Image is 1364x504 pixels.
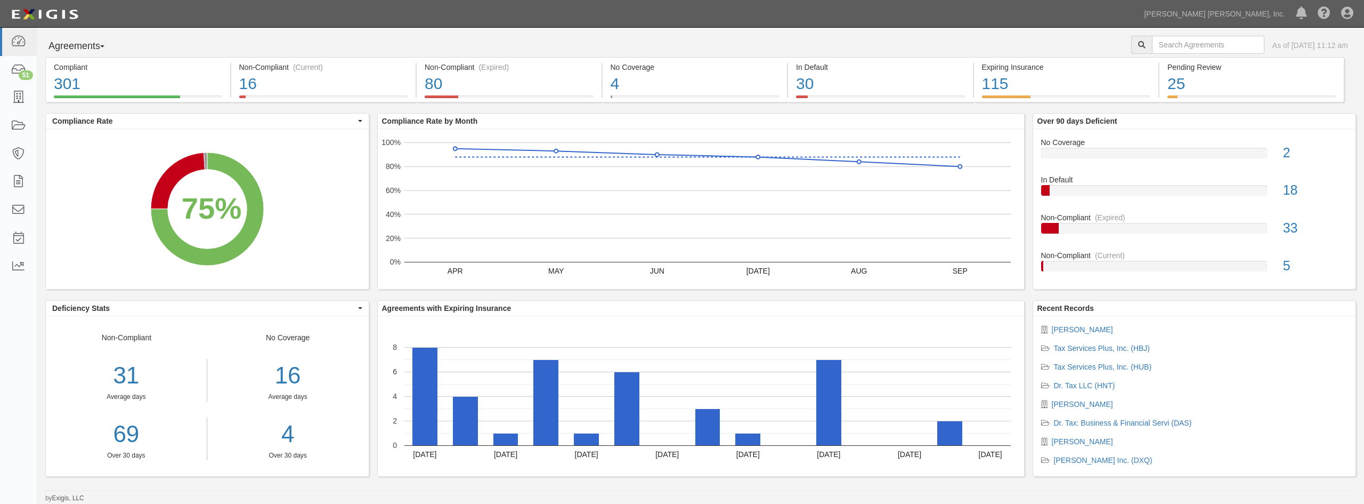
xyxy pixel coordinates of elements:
[796,62,965,73] div: In Default
[52,116,355,126] span: Compliance Rate
[52,303,355,314] span: Deficiency Stats
[611,62,780,73] div: No Coverage
[46,451,207,460] div: Over 30 days
[478,62,509,73] div: (Expired)
[425,73,594,95] div: 80
[746,267,769,275] text: [DATE]
[603,95,787,104] a: No Coverage4
[574,450,598,459] text: [DATE]
[182,187,242,229] div: 75%
[46,418,207,451] a: 69
[382,304,511,313] b: Agreements with Expiring Insurance
[1041,212,1348,250] a: Non-Compliant(Expired)33
[378,316,1024,476] svg: A chart.
[382,117,478,125] b: Compliance Rate by Month
[1167,73,1336,95] div: 25
[1052,325,1113,334] a: [PERSON_NAME]
[19,70,33,80] div: 51
[548,267,564,275] text: MAY
[207,332,369,460] div: No Coverage
[897,450,921,459] text: [DATE]
[1095,212,1125,223] div: (Expired)
[46,114,369,129] button: Compliance Rate
[447,267,462,275] text: APR
[417,95,602,104] a: Non-Compliant(Expired)80
[1095,250,1125,261] div: (Current)
[1318,7,1330,20] i: Help Center - Complianz
[46,393,207,402] div: Average days
[649,267,664,275] text: JUN
[215,359,361,393] div: 16
[655,450,679,459] text: [DATE]
[974,95,1159,104] a: Expiring Insurance115
[46,129,369,289] svg: A chart.
[796,73,965,95] div: 30
[215,393,361,402] div: Average days
[611,73,780,95] div: 4
[239,73,408,95] div: 16
[1054,381,1115,390] a: Dr. Tax LLC (HNT)
[952,267,967,275] text: SEP
[393,343,397,351] text: 8
[1041,250,1348,280] a: Non-Compliant(Current)5
[1054,456,1152,465] a: [PERSON_NAME] Inc. (DXQ)
[978,450,1002,459] text: [DATE]
[982,62,1151,73] div: Expiring Insurance
[54,62,222,73] div: Compliant
[385,210,400,219] text: 40%
[1054,419,1192,427] a: Dr. Tax: Business & Financial Servi (DAS)
[1159,95,1344,104] a: Pending Review25
[46,332,207,460] div: Non-Compliant
[46,359,207,393] div: 31
[1167,62,1336,73] div: Pending Review
[1152,36,1264,54] input: Search Agreements
[982,73,1151,95] div: 115
[493,450,517,459] text: [DATE]
[385,234,400,242] text: 20%
[389,258,400,266] text: 0%
[1037,117,1117,125] b: Over 90 days Deficient
[1033,212,1356,223] div: Non-Compliant
[45,494,84,503] small: by
[45,36,125,57] button: Agreements
[239,62,408,73] div: Non-Compliant (Current)
[1139,3,1290,25] a: [PERSON_NAME] [PERSON_NAME], Inc.
[1275,181,1355,200] div: 18
[1054,363,1152,371] a: Tax Services Plus, Inc. (HUB)
[1275,219,1355,238] div: 33
[293,62,323,73] div: (Current)
[381,138,401,147] text: 100%
[393,367,397,376] text: 6
[393,392,397,401] text: 4
[385,162,400,171] text: 80%
[1054,344,1150,353] a: Tax Services Plus, Inc. (HBJ)
[736,450,759,459] text: [DATE]
[1033,250,1356,261] div: Non-Compliant
[413,450,436,459] text: [DATE]
[1052,437,1113,446] a: [PERSON_NAME]
[1033,174,1356,185] div: In Default
[8,5,82,24] img: logo-5460c22ac91f19d4615b14bd174203de0afe785f0fc80cf4dbbc73dc1793850b.png
[393,441,397,450] text: 0
[788,95,973,104] a: In Default30
[52,494,84,502] a: Exigis, LLC
[1275,143,1355,163] div: 2
[1041,174,1348,212] a: In Default18
[1033,137,1356,148] div: No Coverage
[1052,400,1113,409] a: [PERSON_NAME]
[1275,257,1355,276] div: 5
[1272,40,1348,51] div: As of [DATE] 11:12 am
[54,73,222,95] div: 301
[45,95,230,104] a: Compliant301
[817,450,840,459] text: [DATE]
[378,129,1024,289] svg: A chart.
[385,186,400,195] text: 60%
[215,418,361,451] a: 4
[215,451,361,460] div: Over 30 days
[1037,304,1094,313] b: Recent Records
